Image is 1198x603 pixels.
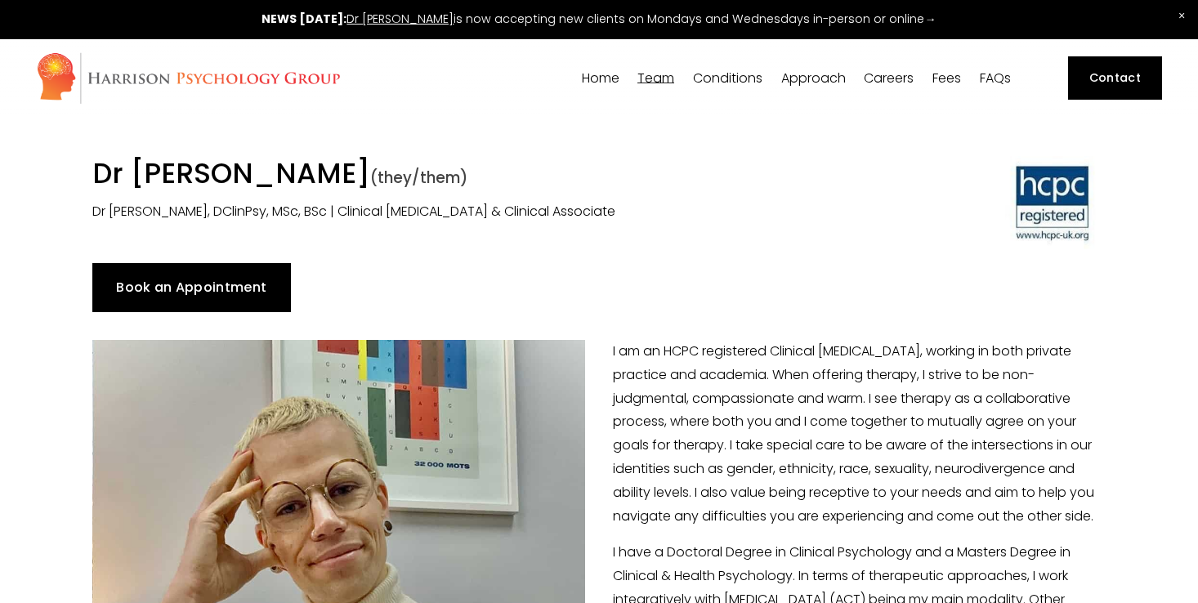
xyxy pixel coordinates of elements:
p: I am an HCPC registered Clinical [MEDICAL_DATA], working in both private practice and academia. W... [92,340,1106,528]
a: Fees [932,70,961,86]
a: Careers [864,70,914,86]
a: Dr [PERSON_NAME] [346,11,454,27]
p: Dr [PERSON_NAME], DClinPsy, MSc, BSc | Clinical [MEDICAL_DATA] & Clinical Associate [92,200,846,224]
a: folder dropdown [693,70,762,86]
a: folder dropdown [637,70,674,86]
a: Book an Appointment [92,263,291,312]
a: Contact [1068,56,1162,99]
span: Team [637,72,674,85]
span: Approach [781,72,846,85]
h1: Dr [PERSON_NAME] [92,156,846,195]
img: Harrison Psychology Group [36,51,341,105]
span: (they/them) [370,167,467,188]
span: Conditions [693,72,762,85]
a: folder dropdown [781,70,846,86]
a: FAQs [980,70,1011,86]
a: Home [582,70,619,86]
